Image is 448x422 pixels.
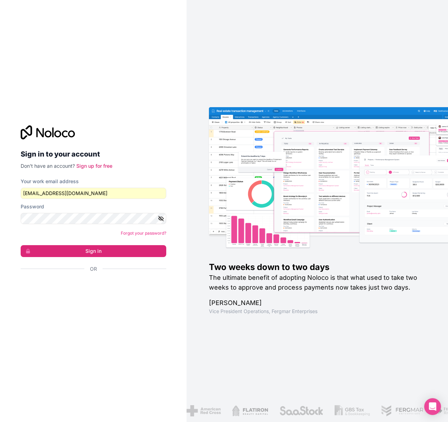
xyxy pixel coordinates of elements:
[21,178,79,185] label: Your work email address
[21,163,75,169] span: Don't have an account?
[279,405,323,416] img: /assets/saastock-C6Zbiodz.png
[424,398,441,415] div: Open Intercom Messenger
[209,273,426,292] h2: The ultimate benefit of adopting Noloco is that what used to take two weeks to approve and proces...
[21,213,166,224] input: Password
[121,230,166,236] a: Forgot your password?
[209,298,426,308] h1: [PERSON_NAME]
[381,405,424,416] img: /assets/fergmar-CudnrXN5.png
[209,308,426,315] h1: Vice President Operations , Fergmar Enterprises
[21,148,166,160] h2: Sign in to your account
[232,405,268,416] img: /assets/flatiron-C8eUkumj.png
[21,245,166,257] button: Sign in
[76,163,112,169] a: Sign up for free
[209,262,426,273] h1: Two weeks down to two days
[17,280,164,296] iframe: Sign in with Google Button
[90,265,97,272] span: Or
[21,188,166,199] input: Email address
[335,405,370,416] img: /assets/gbstax-C-GtDUiK.png
[21,203,44,210] label: Password
[187,405,220,416] img: /assets/american-red-cross-BAupjrZR.png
